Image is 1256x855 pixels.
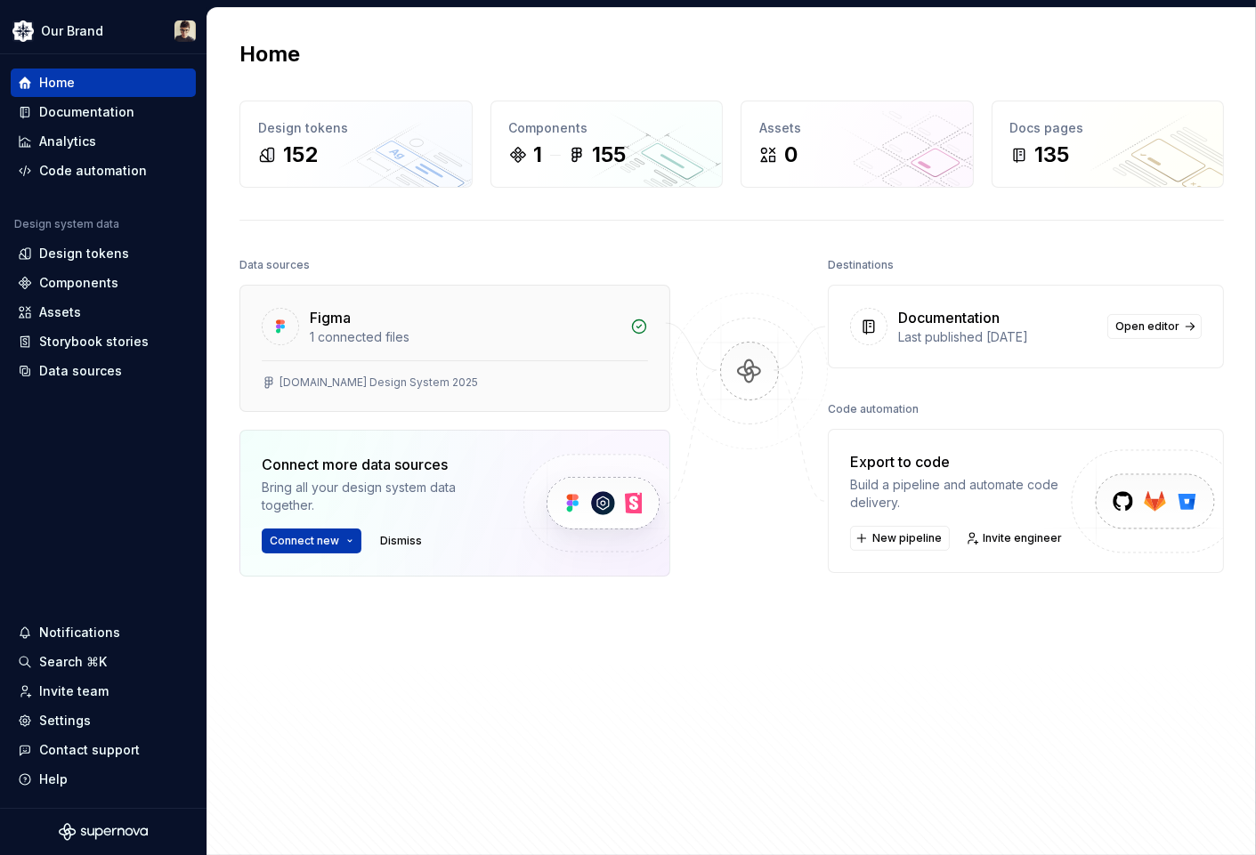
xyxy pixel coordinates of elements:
[992,101,1225,188] a: Docs pages135
[239,101,473,188] a: Design tokens152
[14,217,119,231] div: Design system data
[534,141,543,169] div: 1
[39,74,75,92] div: Home
[262,528,361,553] button: Connect new
[490,101,724,188] a: Components1155
[39,770,68,788] div: Help
[310,328,620,346] div: 1 connected files
[11,298,196,327] a: Assets
[759,119,955,137] div: Assets
[11,269,196,297] a: Components
[828,253,894,278] div: Destinations
[11,157,196,185] a: Code automation
[39,333,149,351] div: Storybook stories
[262,454,493,475] div: Connect more data sources
[39,624,120,641] div: Notifications
[12,20,34,42] img: 344848e3-ec3d-4aa0-b708-b8ed6430a7e0.png
[1107,314,1202,339] a: Open editor
[239,285,670,412] a: Figma1 connected files[DOMAIN_NAME] Design System 2025
[509,119,705,137] div: Components
[11,677,196,706] a: Invite team
[258,119,454,137] div: Design tokens
[39,741,140,759] div: Contact support
[280,375,478,390] div: [DOMAIN_NAME] Design System 2025
[872,531,942,545] span: New pipeline
[11,127,196,156] a: Analytics
[174,20,196,42] img: Avery Hennings
[741,101,974,188] a: Assets0
[11,357,196,385] a: Data sources
[828,397,919,422] div: Code automation
[11,706,196,735] a: Settings
[1035,141,1070,169] div: 135
[39,712,91,730] div: Settings
[11,69,196,97] a: Home
[898,307,1000,328] div: Documentation
[898,328,1097,346] div: Last published [DATE]
[11,765,196,794] button: Help
[11,239,196,268] a: Design tokens
[850,526,950,551] button: New pipeline
[593,141,627,169] div: 155
[59,823,148,841] svg: Supernova Logo
[39,245,129,262] div: Design tokens
[39,682,109,700] div: Invite team
[39,653,107,671] div: Search ⌘K
[11,98,196,126] a: Documentation
[262,479,493,514] div: Bring all your design system data together.
[310,307,351,328] div: Figma
[39,133,96,150] div: Analytics
[239,253,310,278] div: Data sources
[39,162,147,180] div: Code automation
[784,141,798,169] div: 0
[239,40,300,69] h2: Home
[1010,119,1206,137] div: Docs pages
[11,327,196,356] a: Storybook stories
[41,22,103,40] div: Our Brand
[960,526,1070,551] a: Invite engineer
[372,528,430,553] button: Dismiss
[39,274,118,292] div: Components
[283,141,318,169] div: 152
[11,648,196,676] button: Search ⌘K
[11,736,196,764] button: Contact support
[270,534,339,548] span: Connect new
[39,103,134,121] div: Documentation
[850,451,1070,472] div: Export to code
[11,618,196,647] button: Notifications
[39,362,122,380] div: Data sources
[1115,319,1179,334] span: Open editor
[4,12,203,50] button: Our BrandAvery Hennings
[983,531,1062,545] span: Invite engineer
[39,303,81,321] div: Assets
[380,534,422,548] span: Dismiss
[850,476,1070,512] div: Build a pipeline and automate code delivery.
